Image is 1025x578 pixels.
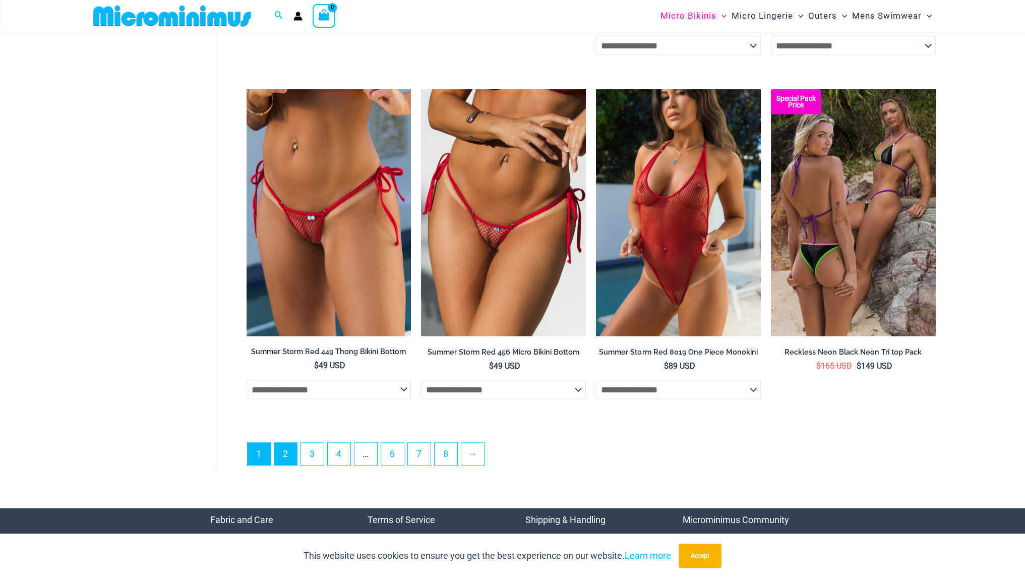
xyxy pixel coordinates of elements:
[808,3,837,29] span: Outers
[304,548,671,563] p: This website uses cookies to ensure you get the best experience on our website.
[857,361,861,371] span: $
[368,508,500,576] nav: Menu
[247,347,411,360] a: Summer Storm Red 449 Thong Bikini Bottom
[248,443,270,466] span: Page 1
[247,442,936,472] nav: Product Pagination
[525,508,658,576] nav: Menu
[301,443,324,466] a: Page 3
[314,361,319,370] span: $
[274,10,283,22] a: Search icon link
[658,3,729,29] a: Micro BikinisMenu ToggleMenu Toggle
[313,4,336,27] a: View Shopping Cart, empty
[729,3,806,29] a: Micro LingerieMenu ToggleMenu Toggle
[210,514,273,525] a: Fabric and Care
[656,2,936,30] nav: Site Navigation
[435,443,457,466] a: Page 8
[816,361,821,371] span: $
[771,89,936,336] img: Tri Top Pack
[771,89,936,336] a: Tri Top Pack Bottoms BBottoms B
[664,361,695,371] bdi: 89 USD
[806,3,850,29] a: OutersMenu ToggleMenu Toggle
[421,348,586,357] h2: Summer Storm Red 456 Micro Bikini Bottom
[421,348,586,361] a: Summer Storm Red 456 Micro Bikini Bottom
[368,508,500,576] aside: Footer Widget 2
[596,89,761,336] img: Summer Storm Red 8019 One Piece 04
[368,514,435,525] a: Terms of Service
[381,443,404,466] a: Page 6
[274,443,297,466] a: Page 2
[525,508,658,576] aside: Footer Widget 3
[461,443,484,466] a: →
[625,550,671,561] a: Learn more
[732,3,793,29] span: Micro Lingerie
[328,443,350,466] a: Page 4
[660,3,716,29] span: Micro Bikinis
[421,89,586,336] img: Summer Storm Red 456 Micro 02
[525,514,606,525] a: Shipping & Handling
[679,544,721,568] button: Accept
[857,361,892,371] bdi: 149 USD
[210,508,343,576] aside: Footer Widget 1
[922,3,932,29] span: Menu Toggle
[596,348,761,361] a: Summer Storm Red 8019 One Piece Monokini
[89,5,255,27] img: MM SHOP LOGO FLAT
[771,348,936,357] h2: Reckless Neon Black Neon Tri top Pack
[210,508,343,576] nav: Menu
[247,89,411,336] a: Summer Storm Red 449 Thong 01Summer Storm Red 449 Thong 03Summer Storm Red 449 Thong 03
[596,348,761,357] h2: Summer Storm Red 8019 One Piece Monokini
[247,89,411,336] img: Summer Storm Red 449 Thong 01
[596,89,761,336] a: Summer Storm Red 8019 One Piece 04Summer Storm Red 8019 One Piece 03Summer Storm Red 8019 One Pie...
[852,3,922,29] span: Mens Swimwear
[354,443,377,466] span: …
[716,3,727,29] span: Menu Toggle
[293,12,303,21] a: Account icon link
[314,361,345,370] bdi: 49 USD
[683,508,815,576] nav: Menu
[771,348,936,361] a: Reckless Neon Black Neon Tri top Pack
[683,508,815,576] aside: Footer Widget 4
[489,361,520,371] bdi: 49 USD
[837,3,847,29] span: Menu Toggle
[793,3,803,29] span: Menu Toggle
[421,89,586,336] a: Summer Storm Red 456 Micro 02Summer Storm Red 456 Micro 03Summer Storm Red 456 Micro 03
[664,361,669,371] span: $
[683,514,789,525] a: Microminimus Community
[408,443,431,466] a: Page 7
[489,361,494,371] span: $
[771,95,821,108] b: Special Pack Price
[247,347,411,357] h2: Summer Storm Red 449 Thong Bikini Bottom
[850,3,934,29] a: Mens SwimwearMenu ToggleMenu Toggle
[816,361,852,371] bdi: 165 USD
